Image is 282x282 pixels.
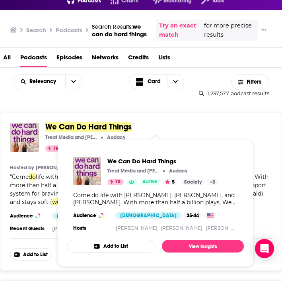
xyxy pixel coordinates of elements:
[107,157,218,165] a: We Can Do Hard Things
[65,74,82,89] button: open menu
[45,134,99,141] p: Treat Media and [PERSON_NAME]
[10,164,34,171] h4: Hosted by
[52,213,118,219] div: [DEMOGRAPHIC_DATA]
[20,51,47,67] a: Podcasts
[36,164,77,171] a: [PERSON_NAME],
[29,79,59,84] span: Relevancy
[10,225,46,232] h3: Recent Guests
[163,179,177,185] button: 5
[73,157,101,185] img: We Can Do Hard Things
[258,26,269,34] button: Show More Button
[181,179,205,185] a: Society
[183,212,202,219] div: 35-44
[116,225,159,231] a: [PERSON_NAME],
[199,90,269,96] div: 1,237,577 podcast results
[10,173,268,206] span: "
[167,168,187,174] a: AudacyAudacy
[92,23,150,38] div: Search Results:
[128,51,149,67] a: Credits
[105,134,125,141] a: AudacyAudacy
[73,225,86,231] h4: Hosts
[10,213,46,219] h3: Audience
[52,225,99,232] a: [PERSON_NAME] ,
[67,240,156,253] button: Add to List
[73,192,237,206] div: Come do life with [PERSON_NAME], [PERSON_NAME], and [PERSON_NAME]. With more than half a billion ...
[129,74,184,89] button: Choose View
[10,123,39,152] img: We Can Do Hard Things
[247,79,263,85] span: Filters
[45,123,132,131] a: We Can Do Hard Things
[206,225,247,231] a: [PERSON_NAME]
[3,51,11,67] a: All
[92,51,119,67] a: Networks
[206,179,218,185] a: +3
[26,26,46,34] h3: Search
[204,21,255,39] span: for more precise results
[36,173,107,180] span: life with [PERSON_NAME]
[139,179,161,185] a: Active
[115,178,121,186] span: 78
[107,168,161,174] p: Treat Media and [PERSON_NAME]
[158,51,170,67] a: Lists
[169,168,187,174] p: Audacy
[162,240,244,253] a: View Insights
[161,225,204,231] a: [PERSON_NAME],
[52,198,60,206] span: we
[45,122,132,132] span: We Can Do Hard Things
[13,79,65,84] button: open menu
[73,212,109,219] h3: Audience
[107,134,125,141] p: Audacy
[148,79,161,84] span: Card
[53,145,58,153] span: 78
[231,74,269,90] button: Filters
[56,26,82,34] h3: Podcasts
[92,23,147,38] span: we can do hard things
[12,173,29,180] span: Come
[115,212,181,219] div: [DEMOGRAPHIC_DATA]
[56,51,82,67] a: Episodes
[92,23,150,38] a: Search Results:we can do hard things
[13,74,82,89] h2: Choose List sort
[142,178,158,186] span: Active
[10,248,52,261] button: Add to List
[45,145,62,152] a: 78
[29,173,36,180] span: do
[255,239,274,258] div: Open Intercom Messenger
[159,21,202,39] a: Try an exact match
[107,179,124,185] a: 78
